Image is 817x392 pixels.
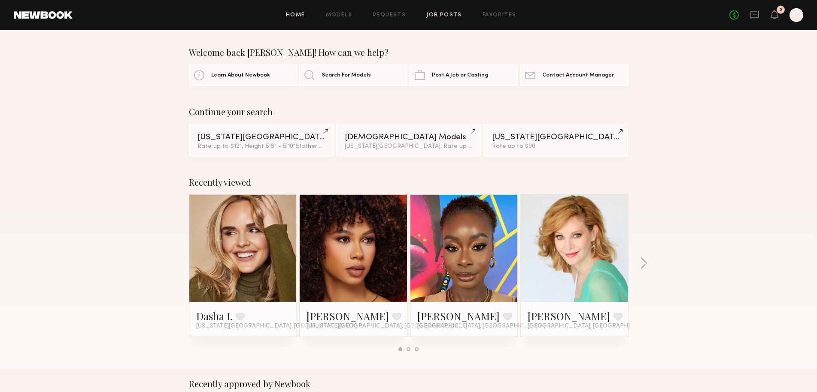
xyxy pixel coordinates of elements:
span: [US_STATE][GEOGRAPHIC_DATA], [GEOGRAPHIC_DATA] [196,323,357,330]
a: [PERSON_NAME] [528,309,610,323]
span: Learn About Newbook [211,73,270,78]
a: [PERSON_NAME] [307,309,389,323]
a: Models [326,12,352,18]
div: Welcome back [PERSON_NAME]! How can we help? [189,47,629,58]
span: Search For Models [322,73,371,78]
a: [DEMOGRAPHIC_DATA] Models[US_STATE][GEOGRAPHIC_DATA], Rate up to $90 [336,124,481,156]
a: Home [286,12,305,18]
div: Rate up to $121, Height 5'8" - 5'10" [197,144,325,150]
span: Post A Job or Casting [432,73,488,78]
span: Contact Account Manager [542,73,614,78]
a: Search For Models [299,64,407,86]
div: [DEMOGRAPHIC_DATA] Models [345,133,472,141]
a: Job Posts [426,12,462,18]
a: [PERSON_NAME] [417,309,500,323]
a: Dasha I. [196,309,232,323]
div: Recently viewed [189,177,629,187]
a: Post A Job or Casting [410,64,518,86]
a: C [790,8,803,22]
a: [US_STATE][GEOGRAPHIC_DATA]Rate up to $121, Height 5'8" - 5'10"&1other filter [189,124,334,156]
a: Contact Account Manager [520,64,628,86]
div: [US_STATE][GEOGRAPHIC_DATA], Rate up to $90 [345,144,472,150]
span: [US_STATE][GEOGRAPHIC_DATA], [GEOGRAPHIC_DATA] [307,323,467,330]
span: [GEOGRAPHIC_DATA], [GEOGRAPHIC_DATA] [417,323,545,330]
a: Favorites [483,12,516,18]
a: Requests [373,12,406,18]
div: [US_STATE][GEOGRAPHIC_DATA] [492,133,620,141]
span: [GEOGRAPHIC_DATA], [GEOGRAPHIC_DATA] [528,323,656,330]
div: Rate up to $90 [492,144,620,150]
div: Recently approved by Newbook [189,379,629,389]
div: Continue your search [189,107,629,117]
div: 2 [779,8,782,12]
a: [US_STATE][GEOGRAPHIC_DATA]Rate up to $90 [483,124,628,156]
span: & 1 other filter [295,144,332,149]
a: Learn About Newbook [189,64,297,86]
div: [US_STATE][GEOGRAPHIC_DATA] [197,133,325,141]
